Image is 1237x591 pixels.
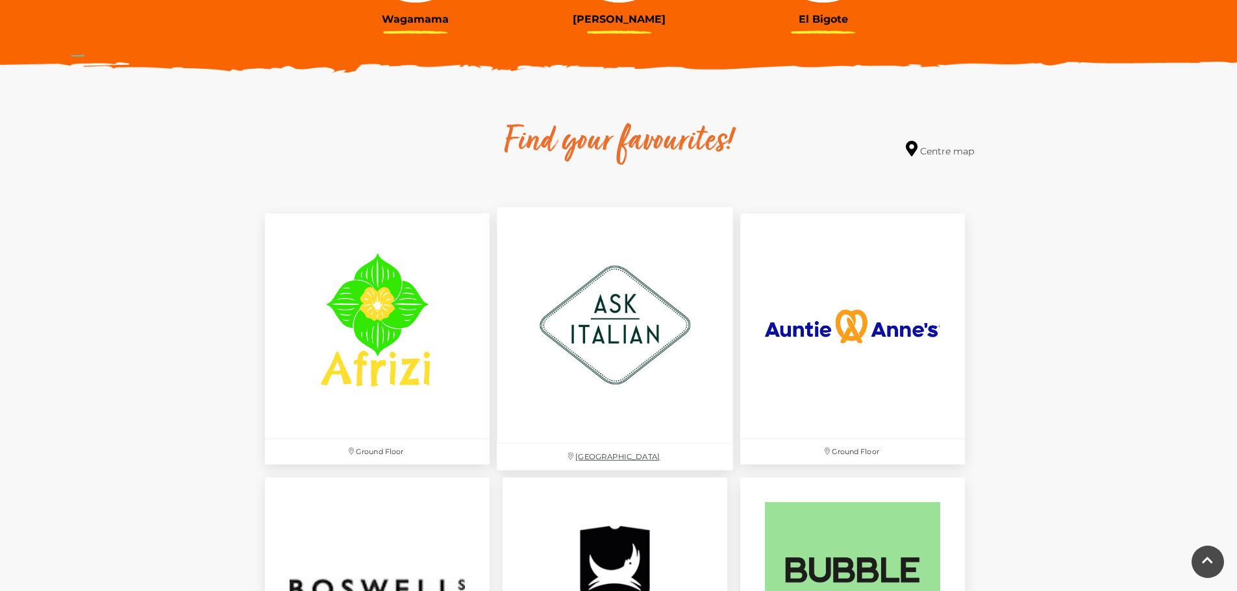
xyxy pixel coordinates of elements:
[497,444,733,470] p: [GEOGRAPHIC_DATA]
[906,141,974,158] a: Centre map
[731,13,916,25] h3: El Bigote
[490,200,740,477] a: [GEOGRAPHIC_DATA]
[265,439,490,464] p: Ground Floor
[323,13,508,25] h3: Wagamama
[734,207,971,470] a: Ground Floor
[740,439,965,464] p: Ground Floor
[258,207,496,470] a: Ground Floor
[382,121,856,163] h2: Find your favourites!
[527,13,712,25] h3: [PERSON_NAME]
